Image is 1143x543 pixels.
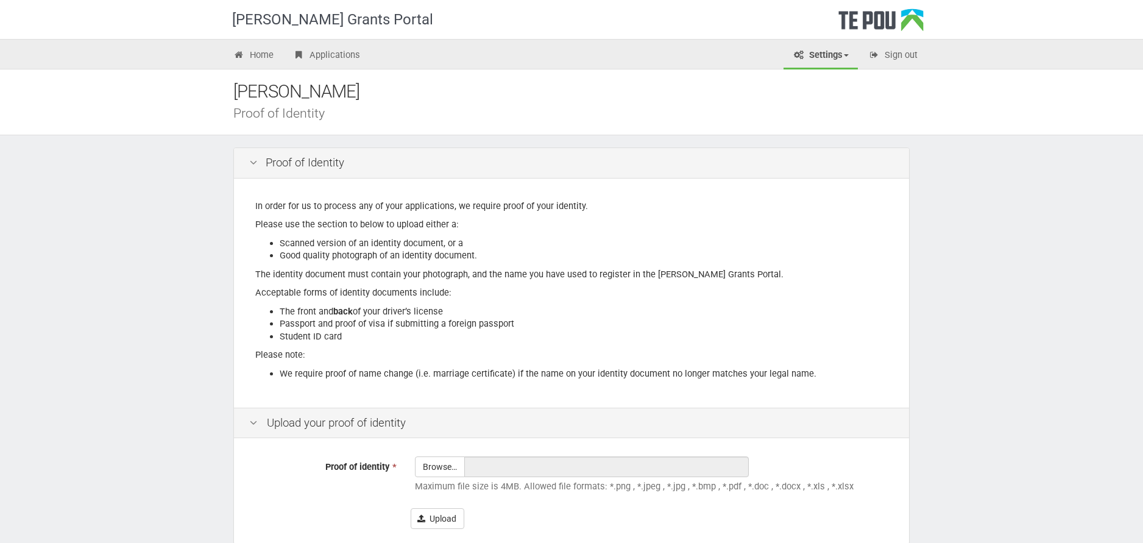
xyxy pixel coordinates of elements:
p: Please use the section to below to upload either a: [255,218,888,231]
b: back [333,306,353,317]
li: Scanned version of an identity document, or a [280,237,888,250]
a: Home [224,43,283,69]
div: Te Pou Logo [838,9,924,39]
a: Settings [784,43,858,69]
p: The identity document must contain your photograph, and the name you have used to register in the... [255,268,888,281]
span: Proof of identity [325,461,389,472]
div: Proof of Identity [233,107,928,119]
p: Maximum file size is 4MB. Allowed file formats: *.png , *.jpeg , *.jpg , *.bmp , *.pdf , *.doc , ... [415,480,894,493]
li: We require proof of name change (i.e. marriage certificate) if the name on your identity document... [280,367,888,380]
p: Please note: [255,349,888,361]
li: Good quality photograph of an identity document. [280,249,888,262]
p: In order for us to process any of your applications, we require proof of your identity. [255,200,888,213]
li: The front and of your driver’s license [280,305,888,318]
span: Browse… [415,456,465,477]
p: Acceptable forms of identity documents include: [255,286,888,299]
li: Passport and proof of visa if submitting a foreign passport [280,318,888,330]
div: Proof of Identity [234,148,909,179]
a: Applications [284,43,369,69]
a: Sign out [859,43,927,69]
li: Student ID card [280,330,888,343]
div: [PERSON_NAME] [233,79,928,105]
button: Upload [411,508,464,529]
div: Upload your proof of identity [234,408,909,439]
